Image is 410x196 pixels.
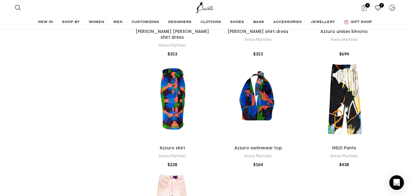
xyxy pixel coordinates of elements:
span: SHOES [230,20,244,25]
a: CUSTOMIZING [132,16,162,28]
a: Azzuro unisex kimono [320,28,368,34]
a: Arena Martinez [330,153,358,159]
a: Search [12,2,24,14]
div: My Wishlist [372,2,384,14]
span: BAGS [253,20,264,25]
a: GIFT SHOP [344,16,372,28]
a: [PERSON_NAME] shirt dress [228,28,288,34]
a: Azzuro swimwear top [234,145,282,151]
a: Arena Martinez [244,37,272,42]
span: 0 [379,3,384,8]
span: MEN [113,20,122,25]
a: JEWELLERY [311,16,338,28]
a: ACCESSORIES [273,16,305,28]
a: MEN [113,16,126,28]
span: $ [167,51,170,56]
a: BAGS [253,16,267,28]
a: 0 [358,2,370,14]
a: Arena Martinez [159,153,186,159]
bdi: 164 [253,162,263,167]
span: $ [339,162,342,167]
a: NSLD Pants [332,145,356,151]
bdi: 353 [167,51,177,56]
a: Arena Martinez [330,37,358,42]
img: GiftBag [344,20,349,24]
span: $ [167,162,170,167]
a: SHOES [230,16,247,28]
span: NEW IN [38,20,53,25]
span: ACCESSORIES [273,20,302,25]
a: NEW IN [38,16,56,28]
a: Arena Martinez [159,42,186,48]
span: WOMEN [89,20,104,25]
bdi: 353 [253,51,263,56]
a: 0 [372,2,384,14]
span: $ [253,162,256,167]
span: JEWELLERY [311,20,335,25]
span: 0 [365,3,370,8]
a: Azzuro skirt [160,145,185,151]
a: WOMEN [89,16,107,28]
a: Azzuro skirt [130,58,215,142]
div: Main navigation [12,16,398,28]
span: DESIGNERS [168,20,191,25]
bdi: 228 [167,162,177,167]
span: $ [339,51,342,56]
a: CLOTHING [201,16,224,28]
a: Arena Martinez [244,153,272,159]
a: Azzuro swimwear top [216,58,300,142]
a: SHOP BY [62,16,83,28]
div: Open Intercom Messenger [389,175,404,190]
span: CUSTOMIZING [132,20,159,25]
span: SHOP BY [62,20,80,25]
bdi: 438 [339,162,349,167]
a: [PERSON_NAME] [PERSON_NAME] shirt dress [136,28,209,41]
a: Site logo [195,5,215,10]
span: $ [253,51,256,56]
a: NSLD Pants [302,58,386,142]
span: GIFT SHOP [351,20,372,25]
span: CLOTHING [201,20,221,25]
bdi: 694 [339,51,349,56]
a: DESIGNERS [168,16,195,28]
